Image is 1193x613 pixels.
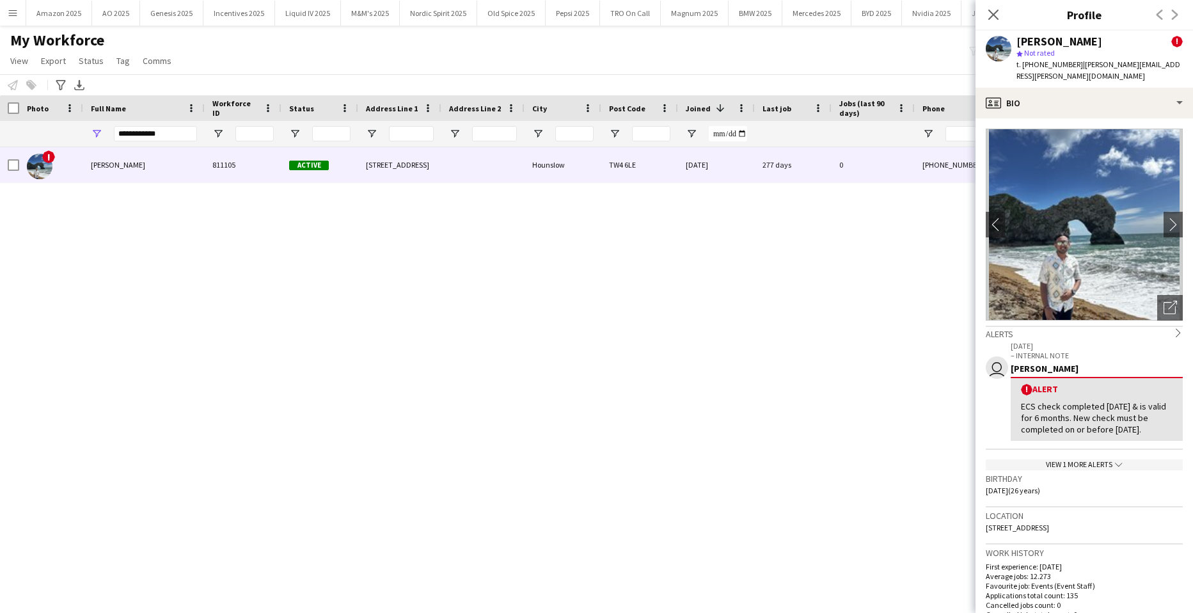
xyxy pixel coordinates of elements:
button: Pepsi 2025 [546,1,600,26]
button: Magnum 2025 [661,1,729,26]
input: Joined Filter Input [709,126,747,141]
img: Crew avatar or photo [986,129,1183,321]
span: | [PERSON_NAME][EMAIL_ADDRESS][PERSON_NAME][DOMAIN_NAME] [1016,60,1180,81]
span: Not rated [1024,48,1055,58]
span: [STREET_ADDRESS] [986,523,1049,532]
span: [PERSON_NAME] [91,160,145,170]
span: ! [1021,384,1032,395]
button: Open Filter Menu [289,128,301,139]
app-action-btn: Export XLSX [72,77,87,93]
div: [PHONE_NUMBER] [915,147,1078,182]
span: Last job [762,104,791,113]
span: Comms [143,55,171,67]
h3: Location [986,510,1183,521]
div: 0 [832,147,915,182]
button: Open Filter Menu [212,128,224,139]
span: Export [41,55,66,67]
button: Mercedes 2025 [782,1,851,26]
button: Open Filter Menu [91,128,102,139]
input: Workforce ID Filter Input [235,126,274,141]
span: ! [42,150,55,163]
div: TW4 6LE [601,147,678,182]
span: View [10,55,28,67]
h3: Work history [986,547,1183,559]
input: Address Line 2 Filter Input [472,126,517,141]
button: Old Spice 2025 [477,1,546,26]
button: Open Filter Menu [686,128,697,139]
span: City [532,104,547,113]
button: Just Eat 2025 [961,1,1025,26]
button: Nordic Spirit 2025 [400,1,477,26]
button: Genesis 2025 [140,1,203,26]
span: Phone [922,104,945,113]
div: Alert [1021,383,1173,395]
button: Open Filter Menu [922,128,934,139]
div: 811105 [205,147,281,182]
span: Workforce ID [212,99,258,118]
input: Phone Filter Input [945,126,1071,141]
div: Hounslow [525,147,601,182]
a: Status [74,52,109,69]
a: Export [36,52,71,69]
span: Photo [27,104,49,113]
span: ! [1171,36,1183,47]
span: t. [PHONE_NUMBER] [1016,60,1083,69]
div: Alerts [986,326,1183,340]
p: First experience: [DATE] [986,562,1183,571]
p: Cancelled jobs count: 0 [986,600,1183,610]
img: Aakash Panuganti [27,154,52,179]
button: Open Filter Menu [449,128,461,139]
button: Amazon 2025 [26,1,92,26]
div: [PERSON_NAME] [1011,363,1183,374]
p: Favourite job: Events (Event Staff) [986,581,1183,591]
button: BMW 2025 [729,1,782,26]
span: My Workforce [10,31,104,50]
button: Open Filter Menu [532,128,544,139]
button: M&M's 2025 [341,1,400,26]
span: Status [289,104,314,113]
p: – INTERNAL NOTE [1011,351,1183,360]
span: Address Line 2 [449,104,501,113]
span: Full Name [91,104,126,113]
span: Tag [116,55,130,67]
div: [PERSON_NAME] [1016,36,1102,47]
p: Applications total count: 135 [986,591,1183,600]
a: Tag [111,52,135,69]
button: Nvidia 2025 [902,1,961,26]
span: Post Code [609,104,645,113]
div: Bio [976,88,1193,118]
input: Post Code Filter Input [632,126,670,141]
button: Open Filter Menu [609,128,620,139]
a: Comms [138,52,177,69]
span: Status [79,55,104,67]
div: Open photos pop-in [1157,295,1183,321]
p: Average jobs: 12.273 [986,571,1183,581]
span: [DATE] (26 years) [986,486,1040,495]
div: [STREET_ADDRESS] [358,147,441,182]
h3: Profile [976,6,1193,23]
app-action-btn: Advanced filters [53,77,68,93]
button: AO 2025 [92,1,140,26]
h3: Birthday [986,473,1183,484]
button: TRO On Call [600,1,661,26]
div: 277 days [755,147,832,182]
div: [DATE] [678,147,755,182]
button: Open Filter Menu [366,128,377,139]
a: View [5,52,33,69]
div: ECS check completed [DATE] & is valid for 6 months. New check must be completed on or before [DATE]. [1021,401,1173,436]
span: Jobs (last 90 days) [839,99,892,118]
input: Address Line 1 Filter Input [389,126,434,141]
button: Incentives 2025 [203,1,275,26]
span: Joined [686,104,711,113]
input: Full Name Filter Input [114,126,197,141]
input: City Filter Input [555,126,594,141]
button: BYD 2025 [851,1,902,26]
div: View 1 more alerts [986,459,1183,470]
span: Address Line 1 [366,104,418,113]
p: [DATE] [1011,341,1183,351]
span: Active [289,161,329,170]
input: Status Filter Input [312,126,351,141]
button: Liquid IV 2025 [275,1,341,26]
